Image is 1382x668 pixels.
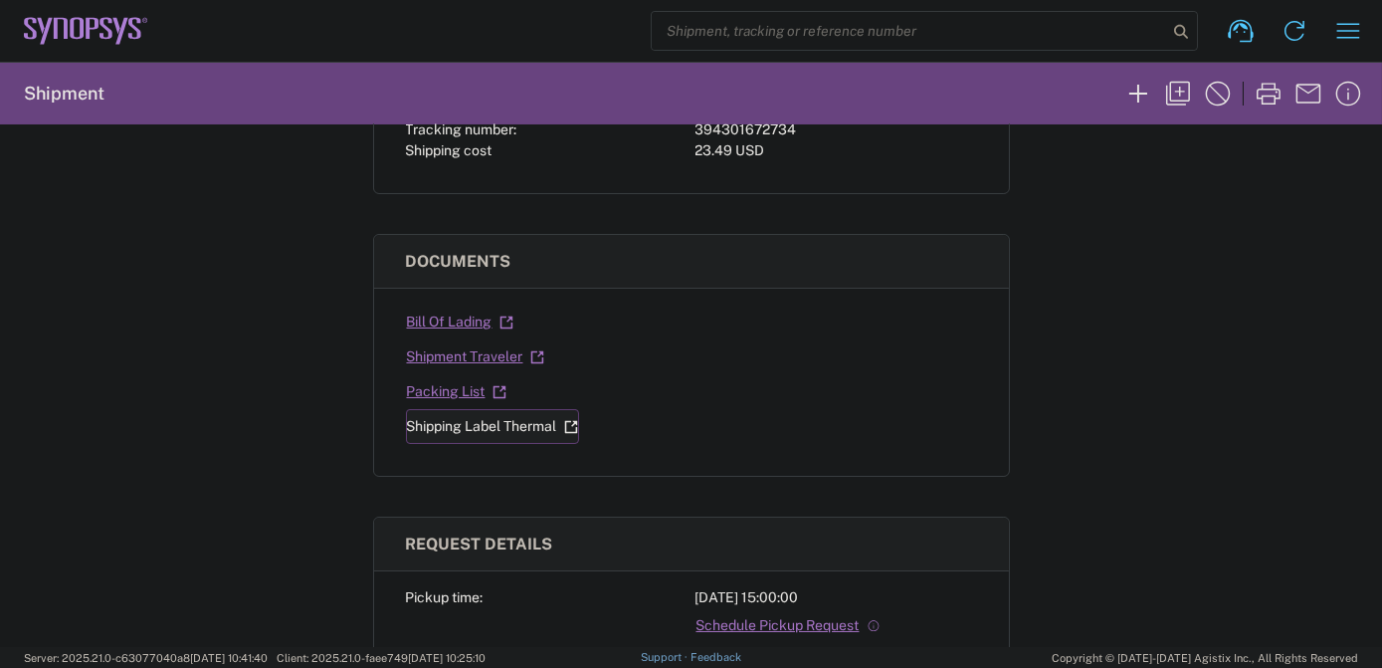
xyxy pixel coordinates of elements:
span: [DATE] 10:41:40 [190,652,268,664]
div: [DATE] 15:00:00 [695,587,977,608]
a: Feedback [691,651,741,663]
a: Shipment Traveler [406,339,545,374]
span: Client: 2025.21.0-faee749 [277,652,486,664]
span: [DATE] 10:25:10 [408,652,486,664]
a: Schedule Pickup Request [695,608,882,643]
div: 394301672734 [695,119,977,140]
span: Pickup time: [406,589,484,605]
span: Copyright © [DATE]-[DATE] Agistix Inc., All Rights Reserved [1052,649,1358,667]
input: Shipment, tracking or reference number [652,12,1167,50]
h2: Shipment [24,82,104,106]
span: Documents [406,252,511,271]
span: Delivery time: [406,645,492,661]
span: Request details [406,535,553,554]
span: Server: 2025.21.0-c63077040a8 [24,652,268,664]
div: 23.49 USD [695,140,977,161]
a: Support [641,651,691,663]
a: Packing List [406,374,507,409]
a: Shipping Label Thermal [406,409,579,444]
a: Bill Of Lading [406,305,514,339]
span: Tracking number: [406,121,517,137]
div: - [695,643,977,664]
span: Shipping cost [406,142,493,158]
